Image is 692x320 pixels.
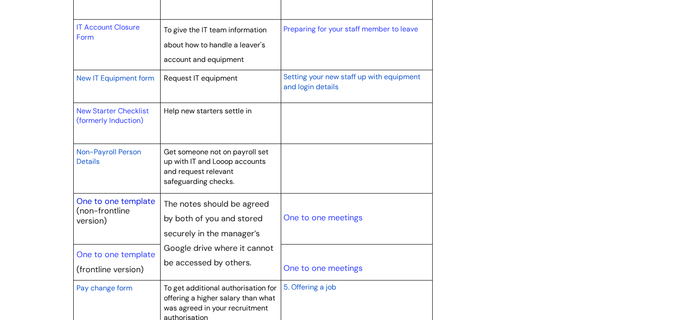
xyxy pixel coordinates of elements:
[76,282,132,293] a: Pay change form
[76,206,157,226] p: (non-frontline version)
[76,106,149,126] a: New Starter Checklist (formerly Induction)
[164,73,237,83] span: Request IT equipment
[283,281,336,292] a: 5. Offering a job
[73,244,161,280] td: (frontline version)
[283,282,336,292] span: 5. Offering a job
[76,73,154,83] span: New IT Equipment form
[164,147,268,186] span: Get someone not on payroll set up with IT and Looop accounts and request relevant safeguarding ch...
[283,71,420,92] a: Setting your new staff up with equipment and login details
[76,196,155,207] a: One to one template
[76,72,154,83] a: New IT Equipment form
[76,22,140,42] a: IT Account Closure Form
[76,249,155,260] a: One to one template
[283,263,362,274] a: One to one meetings
[283,24,418,34] a: Preparing for your staff member to leave
[76,283,132,293] span: Pay change form
[164,106,252,116] span: Help new starters settle in
[164,25,267,64] span: To give the IT team information about how to handle a leaver's account and equipment
[283,72,420,91] span: Setting your new staff up with equipment and login details
[161,193,281,280] td: The notes should be agreed by both of you and stored securely in the manager’s Google drive where...
[76,146,141,167] a: Non-Payroll Person Details
[283,212,362,223] a: One to one meetings
[76,147,141,167] span: Non-Payroll Person Details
